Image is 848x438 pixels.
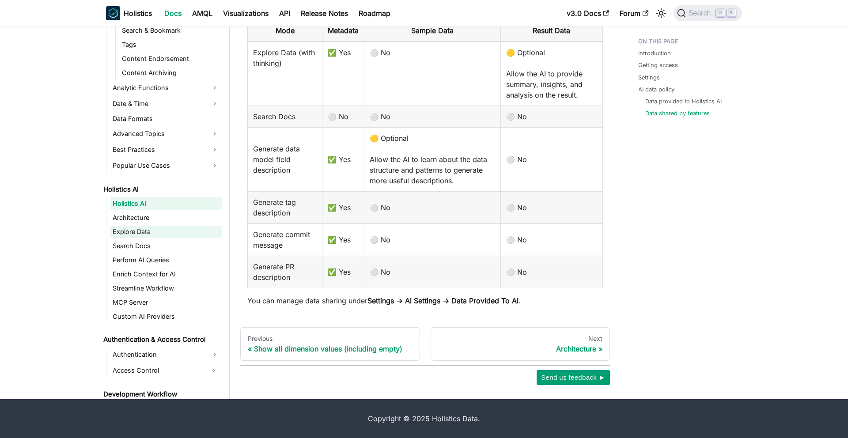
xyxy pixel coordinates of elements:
td: ⚪ No [364,224,501,256]
a: Data provided to Holistics AI [645,97,722,106]
a: Forum [614,6,654,20]
a: HolisticsHolistics [106,6,152,20]
a: Data shared by features [645,109,710,117]
th: Metadata [322,20,364,42]
a: NextArchitecture [431,327,610,361]
td: ✅ Yes [322,42,364,106]
td: Generate data model field description [248,128,322,192]
td: Generate commit message [248,224,322,256]
a: Roadmap [353,6,396,20]
a: AMQL [187,6,218,20]
a: API [274,6,295,20]
div: Architecture [438,344,603,353]
a: Perform AI Queries [110,254,222,266]
a: v3.0 Docs [561,6,614,20]
a: Enrich Context for AI [110,268,222,280]
a: Content Endorsement [119,53,222,65]
a: Holistics AI [110,197,222,210]
th: Result Data [500,20,602,42]
a: Popular Use Cases [110,159,222,173]
a: Authentication [110,347,222,362]
button: Switch between dark and light mode (currently light mode) [654,6,668,20]
td: Generate PR description [248,256,322,288]
td: Search Docs [248,106,322,128]
td: ⚪ No [364,42,501,106]
td: ✅ Yes [322,256,364,288]
a: Content Archiving [119,67,222,79]
a: Architecture [110,211,222,224]
a: Search Docs [110,240,222,252]
a: Getting access [638,61,678,69]
a: Authentication & Access Control [101,333,222,346]
td: ⚪ No [500,224,602,256]
button: Send us feedback ► [537,370,610,385]
a: Docs [159,6,187,20]
a: Custom AI Providers [110,310,222,323]
div: Copyright © 2025 Holistics Data. [143,413,705,424]
nav: Docs pages [240,327,610,361]
td: ⚪ No [364,106,501,128]
td: ⚪ No [364,256,501,288]
td: Generate tag description [248,192,322,224]
td: ✅ Yes [322,192,364,224]
a: Development Workflow [101,388,222,400]
a: Search & Bookmark [119,24,222,37]
span: Send us feedback ► [541,372,606,383]
td: 🟡 Optional Allow the AI to learn about the data structure and patterns to generate more useful de... [364,128,501,192]
b: Holistics [124,8,152,19]
button: Search (Command+K) [674,5,742,21]
td: ⚪ No [322,106,364,128]
th: Sample Data [364,20,501,42]
a: Data Formats [110,113,222,125]
p: You can manage data sharing under . [247,295,603,306]
td: ⚪ No [500,256,602,288]
td: ✅ Yes [322,128,364,192]
td: ⚪ No [500,192,602,224]
a: Access Control [110,363,206,378]
img: Holistics [106,6,120,20]
div: Show all dimension values (including empty) [248,344,413,353]
a: Introduction [638,49,671,57]
a: Streamline Workflow [110,282,222,295]
button: Expand sidebar category 'Access Control' [206,363,222,378]
th: Mode [248,20,322,42]
td: 🟡 Optional Allow the AI to provide summary, insights, and analysis on the result. [500,42,602,106]
a: Analytic Functions [110,81,222,95]
a: AI data policy [638,85,674,94]
a: Release Notes [295,6,353,20]
a: Date & Time [110,97,222,111]
td: ⚪ No [500,128,602,192]
a: PreviousShow all dimension values (including empty) [240,327,420,361]
div: Next [438,335,603,343]
a: Visualizations [218,6,274,20]
a: Settings [638,73,660,82]
kbd: ⌘ [716,9,725,17]
div: Previous [248,335,413,343]
span: Search [686,9,716,17]
td: ⚪ No [500,106,602,128]
td: ✅ Yes [322,224,364,256]
a: Holistics AI [101,183,222,196]
a: Best Practices [110,143,222,157]
a: Advanced Topics [110,127,222,141]
a: Tags [119,38,222,51]
kbd: K [727,9,736,17]
a: MCP Server [110,296,222,309]
td: Explore Data (with thinking) [248,42,322,106]
td: ⚪ No [364,192,501,224]
strong: Settings -> AI Settings -> Data Provided To AI [367,296,519,305]
a: Explore Data [110,226,222,238]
